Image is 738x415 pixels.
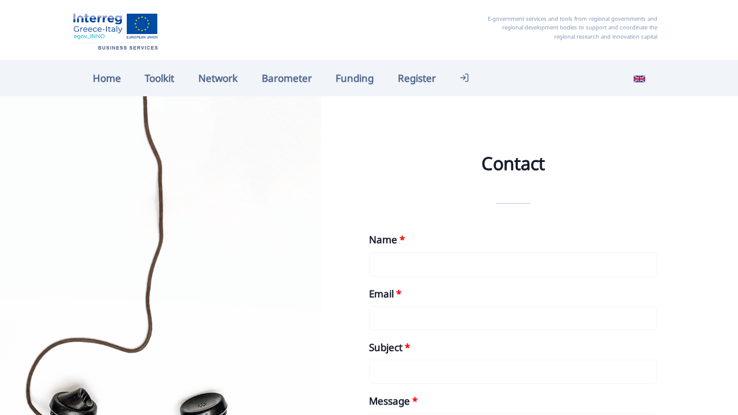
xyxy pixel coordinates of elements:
label: Subject [369,339,410,355]
label: Email [369,286,401,301]
a: Barometer [250,66,324,90]
img: en_flag.svg [634,73,645,85]
h2: Contact [369,152,657,176]
label: Name [369,232,405,247]
a: Network [186,66,250,90]
a: Register [386,66,448,90]
a: Toolkit [133,66,187,90]
label: Message [369,393,417,409]
img: Home [69,9,161,51]
a: Home [81,66,133,90]
a: Funding [323,66,386,90]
